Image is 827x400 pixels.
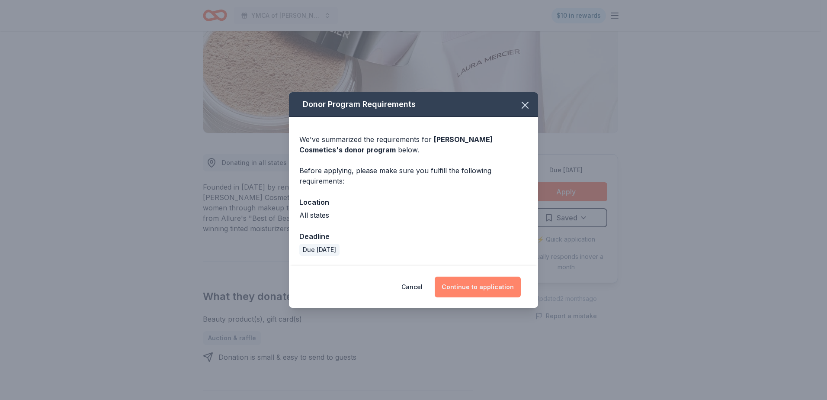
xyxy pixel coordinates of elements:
button: Cancel [401,277,423,297]
div: Location [299,197,528,208]
div: Due [DATE] [299,244,340,256]
div: Before applying, please make sure you fulfill the following requirements: [299,165,528,186]
div: Donor Program Requirements [289,92,538,117]
div: We've summarized the requirements for below. [299,134,528,155]
div: Deadline [299,231,528,242]
div: All states [299,210,528,220]
button: Continue to application [435,277,521,297]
